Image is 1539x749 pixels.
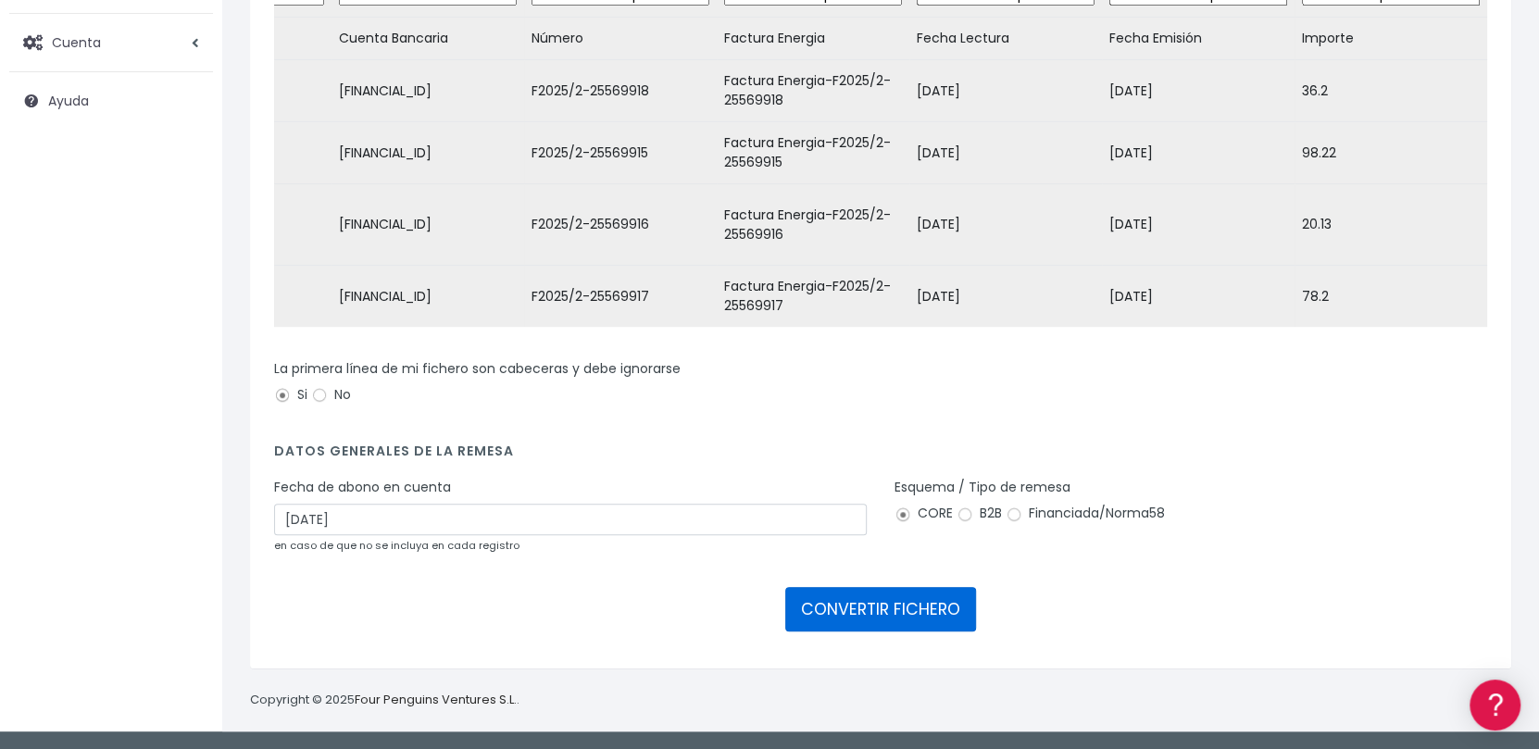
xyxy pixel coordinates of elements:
[1295,266,1487,328] td: 78.2
[1295,60,1487,122] td: 36.2
[1102,60,1295,122] td: [DATE]
[19,473,352,502] a: API
[52,32,101,51] span: Cuenta
[274,478,451,497] label: Fecha de abono en cuenta
[1102,184,1295,266] td: [DATE]
[19,397,352,426] a: General
[909,184,1102,266] td: [DATE]
[19,444,352,462] div: Programadores
[274,443,1487,468] h4: Datos generales de la remesa
[274,538,519,553] small: en caso de que no se incluya en cada registro
[957,504,1002,523] label: B2B
[524,122,717,184] td: F2025/2-25569915
[785,587,976,631] button: CONVERTIR FICHERO
[895,478,1070,497] label: Esquema / Tipo de remesa
[19,495,352,528] button: Contáctanos
[1295,18,1487,60] td: Importe
[524,184,717,266] td: F2025/2-25569916
[909,266,1102,328] td: [DATE]
[19,234,352,263] a: Formatos
[332,60,524,122] td: [FINANCIAL_ID]
[524,60,717,122] td: F2025/2-25569918
[274,385,307,405] label: Si
[332,18,524,60] td: Cuenta Bancaria
[717,184,909,266] td: Factura Energia-F2025/2-25569916
[1102,18,1295,60] td: Fecha Emisión
[909,60,1102,122] td: [DATE]
[48,92,89,110] span: Ayuda
[9,23,213,62] a: Cuenta
[1102,266,1295,328] td: [DATE]
[19,368,352,385] div: Facturación
[355,691,517,708] a: Four Penguins Ventures S.L.
[19,292,352,320] a: Videotutoriales
[19,129,352,146] div: Información general
[909,18,1102,60] td: Fecha Lectura
[19,157,352,186] a: Información general
[895,504,953,523] label: CORE
[1295,184,1487,266] td: 20.13
[19,205,352,222] div: Convertir ficheros
[1295,122,1487,184] td: 98.22
[311,385,351,405] label: No
[19,263,352,292] a: Problemas habituales
[524,266,717,328] td: F2025/2-25569917
[332,266,524,328] td: [FINANCIAL_ID]
[717,266,909,328] td: Factura Energia-F2025/2-25569917
[19,320,352,349] a: Perfiles de empresas
[717,18,909,60] td: Factura Energia
[909,122,1102,184] td: [DATE]
[1006,504,1165,523] label: Financiada/Norma58
[9,81,213,120] a: Ayuda
[250,691,519,710] p: Copyright © 2025 .
[1102,122,1295,184] td: [DATE]
[717,60,909,122] td: Factura Energia-F2025/2-25569918
[332,184,524,266] td: [FINANCIAL_ID]
[255,533,357,551] a: POWERED BY ENCHANT
[717,122,909,184] td: Factura Energia-F2025/2-25569915
[524,18,717,60] td: Número
[332,122,524,184] td: [FINANCIAL_ID]
[274,359,681,379] label: La primera línea de mi fichero son cabeceras y debe ignorarse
